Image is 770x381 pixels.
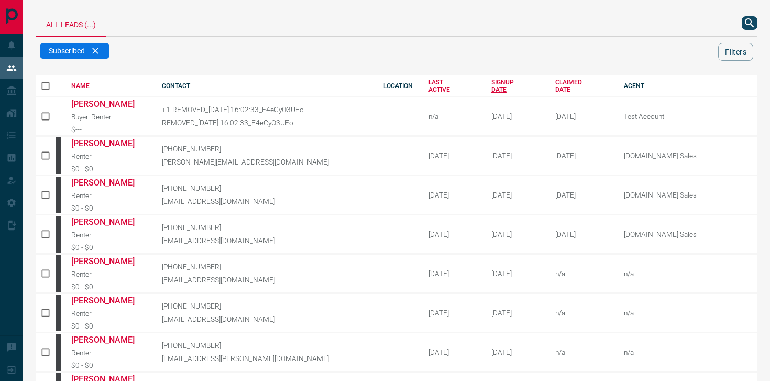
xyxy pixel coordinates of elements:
span: Renter [71,309,92,318]
p: [EMAIL_ADDRESS][PERSON_NAME][DOMAIN_NAME] [162,354,368,363]
button: search button [742,16,757,30]
div: mrloft.ca [56,137,61,174]
div: $0 - $0 [71,282,146,291]
div: September 1st 2015, 9:13:21 AM [491,112,540,121]
p: [PHONE_NUMBER] [162,341,368,350]
div: n/a [555,269,608,278]
div: February 19th 2025, 2:37:44 PM [555,230,608,238]
div: $0 - $0 [71,361,146,369]
p: [PHONE_NUMBER] [162,223,368,232]
div: $--- [71,125,146,134]
p: [DOMAIN_NAME] Sales [624,151,755,160]
span: Renter [71,270,92,278]
div: LOCATION [383,82,413,90]
div: February 19th 2025, 2:37:44 PM [555,191,608,199]
div: [DATE] [428,309,476,317]
a: [PERSON_NAME] [71,178,146,188]
div: [DATE] [428,348,476,356]
span: Renter [71,231,92,239]
div: Subscribed [40,43,109,59]
div: $0 - $0 [71,204,146,212]
div: CLAIMED DATE [555,79,608,93]
div: NAME [71,82,146,90]
div: October 11th 2008, 12:32:56 PM [491,151,540,160]
p: [EMAIL_ADDRESS][DOMAIN_NAME] [162,197,368,205]
div: mrloft.ca [56,216,61,253]
p: [DOMAIN_NAME] Sales [624,191,755,199]
span: Renter [71,152,92,160]
p: [EMAIL_ADDRESS][DOMAIN_NAME] [162,315,368,323]
div: $0 - $0 [71,322,146,330]
p: [PHONE_NUMBER] [162,145,368,153]
div: LAST ACTIVE [428,79,476,93]
p: Test Account [624,112,755,121]
div: mrloft.ca [56,334,61,371]
p: [EMAIL_ADDRESS][DOMAIN_NAME] [162,236,368,245]
a: [PERSON_NAME] [71,256,146,266]
div: October 12th 2008, 6:29:44 AM [491,230,540,238]
div: SIGNUP DATE [491,79,540,93]
span: Subscribed [49,47,85,55]
div: $0 - $0 [71,165,146,173]
div: February 19th 2025, 2:37:44 PM [555,151,608,160]
div: [DATE] [428,230,476,238]
span: Renter [71,349,92,357]
a: [PERSON_NAME] [71,335,146,345]
div: mrloft.ca [56,255,61,292]
div: April 29th 2025, 4:45:30 PM [555,112,608,121]
div: All Leads (...) [36,10,106,37]
div: n/a [555,348,608,356]
p: [DOMAIN_NAME] Sales [624,230,755,238]
p: REMOVED_[DATE] 16:02:33_E4eCyO3UEo [162,118,368,127]
div: [DATE] [428,269,476,278]
p: n/a [624,269,755,278]
div: $0 - $0 [71,243,146,252]
a: [PERSON_NAME] [71,99,146,109]
p: [PERSON_NAME][EMAIL_ADDRESS][DOMAIN_NAME] [162,158,368,166]
p: [PHONE_NUMBER] [162,184,368,192]
a: [PERSON_NAME] [71,296,146,306]
div: n/a [428,112,476,121]
div: [DATE] [428,191,476,199]
span: Buyer. Renter [71,113,112,121]
a: [PERSON_NAME] [71,217,146,227]
span: Renter [71,191,92,200]
div: October 12th 2008, 3:01:27 PM [491,309,540,317]
div: n/a [555,309,608,317]
a: [PERSON_NAME] [71,138,146,148]
div: [DATE] [428,151,476,160]
div: October 11th 2008, 5:41:37 PM [491,191,540,199]
div: October 12th 2008, 11:22:16 AM [491,269,540,278]
p: n/a [624,348,755,356]
div: CONTACT [162,82,368,90]
div: October 13th 2008, 7:44:16 PM [491,348,540,356]
div: mrloft.ca [56,177,61,213]
p: +1-REMOVED_[DATE] 16:02:33_E4eCyO3UEo [162,105,368,114]
p: [PHONE_NUMBER] [162,263,368,271]
button: Filters [718,43,753,61]
div: AGENT [624,82,757,90]
div: mrloft.ca [56,295,61,331]
p: [EMAIL_ADDRESS][DOMAIN_NAME] [162,276,368,284]
p: n/a [624,309,755,317]
p: [PHONE_NUMBER] [162,302,368,310]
